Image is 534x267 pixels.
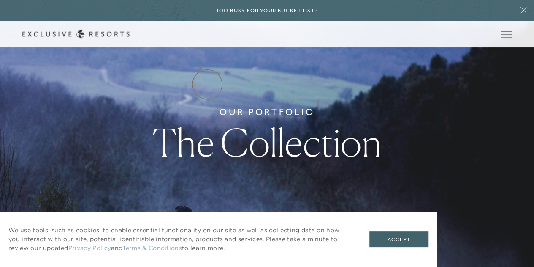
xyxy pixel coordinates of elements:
button: Accept [369,231,428,248]
p: We use tools, such as cookies, to enable essential functionality on our site as well as collectin... [8,226,352,253]
h6: Our Portfolio [220,105,314,119]
button: Open navigation [501,31,512,37]
a: Terms & Conditions [122,244,182,253]
a: Privacy Policy [68,244,111,253]
h1: The Collection [152,124,382,162]
h6: Too busy for your bucket list? [216,7,318,15]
